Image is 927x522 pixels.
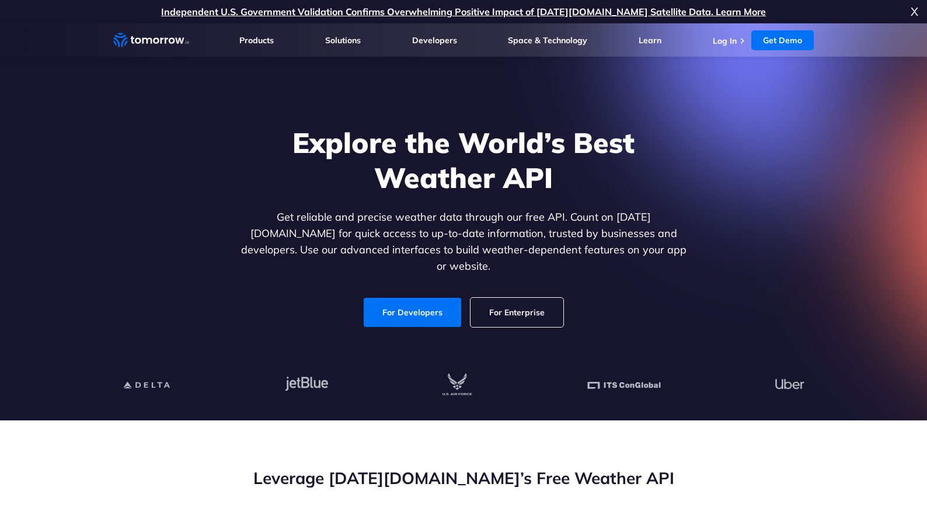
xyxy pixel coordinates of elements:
[238,209,689,274] p: Get reliable and precise weather data through our free API. Count on [DATE][DOMAIN_NAME] for quic...
[639,35,661,46] a: Learn
[471,298,563,327] a: For Enterprise
[751,30,814,50] a: Get Demo
[239,35,274,46] a: Products
[713,36,737,46] a: Log In
[364,298,461,327] a: For Developers
[412,35,457,46] a: Developers
[238,125,689,195] h1: Explore the World’s Best Weather API
[161,6,766,18] a: Independent U.S. Government Validation Confirms Overwhelming Positive Impact of [DATE][DOMAIN_NAM...
[508,35,587,46] a: Space & Technology
[113,467,814,489] h2: Leverage [DATE][DOMAIN_NAME]’s Free Weather API
[325,35,361,46] a: Solutions
[113,32,189,49] a: Home link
